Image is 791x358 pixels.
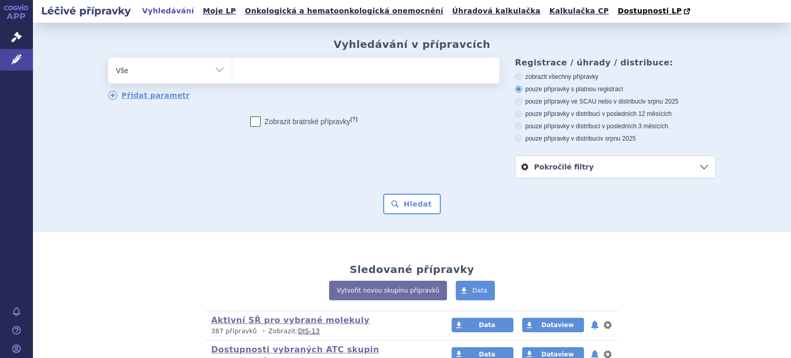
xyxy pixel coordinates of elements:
span: 387 přípravků [211,328,257,335]
a: Data [456,281,495,300]
span: Dostupnosti LP [617,7,682,15]
h2: Sledované přípravky [350,263,474,276]
span: v srpnu 2025 [643,98,678,105]
button: Hledat [383,194,441,214]
a: Data [452,318,513,332]
button: nastavení [603,319,613,331]
label: pouze přípravky v distribuci v posledních 3 měsících [515,122,716,130]
a: Aktivní SŘ pro vybrané molekuly [211,315,370,325]
a: Vytvořit novou skupinu přípravků [329,281,447,300]
a: DIS-13 [298,328,320,335]
a: Pokročilé filtry [515,156,715,178]
h2: Vyhledávání v přípravcích [334,38,491,50]
i: • [259,327,268,336]
span: Data [472,287,487,294]
a: Dostupnosti vybraných ATC skupin [211,345,379,354]
span: Dataview [541,351,574,358]
a: Úhradová kalkulačka [449,4,544,18]
label: pouze přípravky s platnou registrací [515,85,716,93]
label: pouze přípravky v distribuci v posledních 12 měsících [515,110,716,118]
a: Dataview [522,318,584,332]
h3: Registrace / úhrady / distribuce: [515,58,716,67]
a: Přidat parametr [108,91,190,100]
span: Dataview [541,321,574,329]
a: Kalkulačka CP [546,4,612,18]
span: Data [479,351,495,358]
a: Vyhledávání [139,4,197,18]
label: Zobrazit bratrské přípravky [250,116,358,127]
span: v srpnu 2025 [600,135,635,142]
label: pouze přípravky v distribuci [515,134,716,143]
abbr: (?) [350,116,357,123]
a: Moje LP [200,4,239,18]
label: pouze přípravky ve SCAU nebo v distribuci [515,97,716,106]
a: Onkologická a hematoonkologická onemocnění [242,4,446,18]
button: notifikace [590,319,600,331]
p: Zobrazit: [211,327,432,336]
a: Dostupnosti LP [614,4,695,19]
h2: Léčivé přípravky [33,4,139,18]
label: zobrazit všechny přípravky [515,73,716,81]
span: Data [479,321,495,329]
